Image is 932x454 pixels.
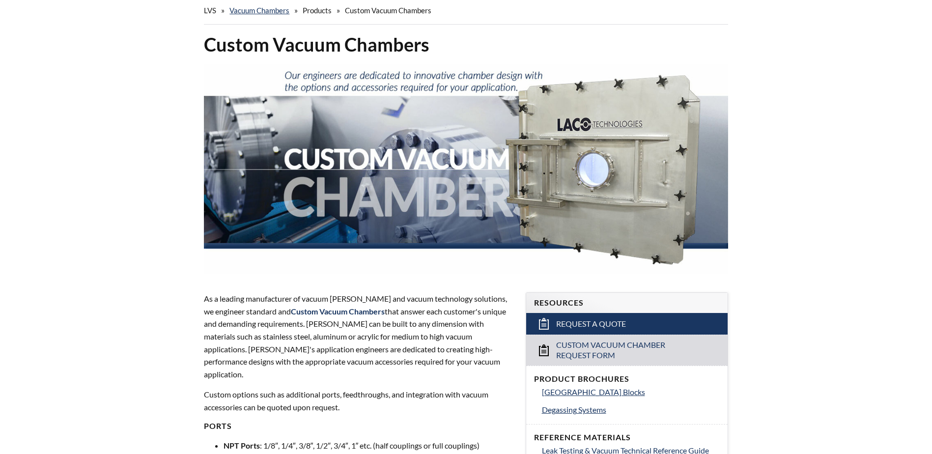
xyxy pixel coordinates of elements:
a: Vacuum Chambers [229,6,289,15]
h4: Product Brochures [534,374,720,384]
h4: Reference Materials [534,432,720,443]
span: [GEOGRAPHIC_DATA] Blocks [542,387,645,397]
strong: NPT Ports [224,441,260,450]
span: Custom Vacuum Chambers [345,6,431,15]
img: Custom Vacuum Chamber header [204,64,728,274]
span: LVS [204,6,216,15]
p: As a leading manufacturer of vacuum [PERSON_NAME] and vacuum technology solutions, we engineer st... [204,292,513,380]
li: : 1/8″, 1/4″, 3/8″, 1/2″, 3/4″, 1″ etc. (half couplings or full couplings) [224,439,513,452]
span: Request a Quote [556,319,626,329]
a: [GEOGRAPHIC_DATA] Blocks [542,386,720,398]
span: Degassing Systems [542,405,606,414]
h4: Resources [534,298,720,308]
h4: PORTS [204,421,513,431]
a: Degassing Systems [542,403,720,416]
span: Custom Vacuum Chamber Request Form [556,340,699,361]
span: Products [303,6,332,15]
p: Custom options such as additional ports, feedthroughs, and integration with vacuum accessories ca... [204,388,513,413]
h1: Custom Vacuum Chambers [204,32,728,57]
a: Request a Quote [526,313,728,335]
span: Custom Vacuum Chambers [291,307,385,316]
a: Custom Vacuum Chamber Request Form [526,335,728,366]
